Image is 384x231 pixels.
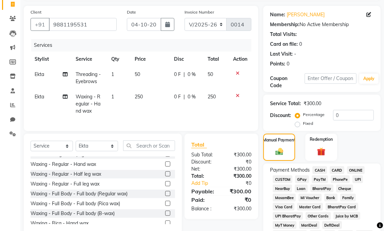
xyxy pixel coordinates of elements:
[111,71,114,77] span: 1
[222,158,257,166] div: ₹0
[107,52,131,67] th: Qty
[273,221,296,229] span: MyT Money
[72,52,107,67] th: Service
[303,120,313,127] label: Fixed
[312,175,328,183] span: PayTM
[31,220,89,227] div: Waxing - Rica - Hand wax
[270,112,291,119] div: Discount:
[336,185,353,192] span: Cheque
[287,11,325,18] a: [PERSON_NAME]
[299,221,320,229] span: MariDeal
[31,200,120,207] div: Waxing - Full Body - Full body (Rica wax)
[49,18,117,31] input: Search by Name/Mobile/Email/Code
[31,210,115,217] div: Waxing - Full Body - Full body (B-wax)
[324,194,338,201] span: Bank
[310,136,333,142] label: Redemption
[111,94,114,100] span: 1
[305,73,357,84] input: Enter Offer / Coupon Code
[310,185,333,192] span: BharatPay
[270,41,298,48] div: Card on file:
[35,71,44,77] span: Ekta
[273,194,296,201] span: MosamBee
[31,18,50,31] button: +91
[312,166,327,174] span: CASH
[31,161,96,168] div: Waxing - Regular - Hand wax
[322,221,342,229] span: DefiDeal
[186,205,222,212] div: Balance :
[186,158,222,166] div: Discount:
[304,100,321,107] div: ₹300.00
[227,180,256,187] div: ₹0
[191,141,207,148] span: Total
[270,60,285,68] div: Points:
[188,71,196,78] span: 0 %
[186,187,222,195] div: Payable:
[270,21,300,28] div: Membership:
[188,93,196,100] span: 0 %
[127,9,136,15] label: Date
[186,151,222,158] div: Sub Total:
[222,173,257,180] div: ₹300.00
[135,71,140,77] span: 50
[186,180,227,187] a: Add Tip
[294,51,296,58] div: -
[330,166,344,174] span: CARD
[273,212,303,220] span: UPI BharatPay
[326,203,358,211] span: BharatPay Card
[184,93,185,100] span: |
[135,94,143,100] span: 250
[208,71,213,77] span: 50
[222,187,257,195] div: ₹300.00
[186,173,222,180] div: Total:
[295,175,309,183] span: GPay
[131,52,170,67] th: Price
[222,151,257,158] div: ₹300.00
[295,185,308,192] span: Loan
[352,175,363,183] span: UPI
[174,93,181,100] span: 0 F
[359,74,379,84] button: Apply
[340,194,356,201] span: Family
[229,52,251,67] th: Action
[270,21,374,28] div: No Active Membership
[273,203,294,211] span: Visa Card
[270,51,293,58] div: Last Visit:
[170,52,204,67] th: Disc
[184,71,185,78] span: |
[204,52,229,67] th: Total
[31,171,101,178] div: Waxing - Regular - Half leg wax
[76,94,100,114] span: Waxing - Regular - Hand wax
[270,31,297,38] div: Total Visits:
[306,212,331,220] span: Other Cards
[270,11,285,18] div: Name:
[208,94,216,100] span: 250
[299,41,302,48] div: 0
[263,137,295,143] label: Manual Payment
[297,203,323,211] span: Master Card
[270,167,310,174] span: Payment Methods
[299,194,322,201] span: MI Voucher
[222,166,257,173] div: ₹300.00
[31,9,41,15] label: Client
[303,112,325,118] label: Percentage
[270,100,301,107] div: Service Total:
[287,60,289,68] div: 0
[31,39,256,52] div: Services
[186,166,222,173] div: Net:
[123,140,175,151] input: Search or Scan
[31,180,99,188] div: Waxing - Regular - Full leg wax
[35,94,44,100] span: Ekta
[31,190,128,197] div: Waxing - Full Body - Full body (Regular wax)
[185,9,214,15] label: Invoice Number
[186,196,222,204] div: Paid:
[174,71,181,78] span: 0 F
[331,175,350,183] span: PhonePe
[314,147,328,157] img: _gift.svg
[273,185,292,192] span: NearBuy
[222,196,257,204] div: ₹0
[270,75,305,89] div: Coupon Code
[333,212,360,220] span: Juice by MCB
[347,166,365,174] span: ONLINE
[273,147,286,156] img: _cash.svg
[222,205,257,212] div: ₹300.00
